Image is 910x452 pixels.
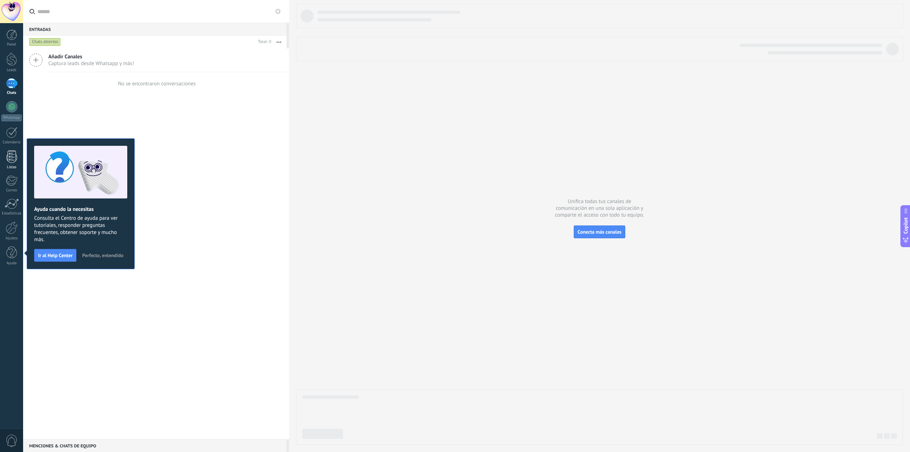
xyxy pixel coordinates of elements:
h2: Ayuda cuando la necesitas [34,206,127,213]
div: Calendario [1,140,22,145]
button: Conecta más canales [574,225,625,238]
div: Listas [1,165,22,170]
div: Leads [1,68,22,73]
span: Copilot [902,217,909,234]
span: Conecta más canales [578,229,621,235]
span: Captura leads desde Whatsapp y más! [48,60,134,67]
div: Ayuda [1,261,22,266]
div: Chats [1,91,22,95]
div: WhatsApp [1,115,22,121]
button: Perfecto, entendido [79,250,127,261]
div: Chats abiertos [29,38,61,46]
div: Estadísticas [1,211,22,216]
div: Panel [1,42,22,47]
span: Ir al Help Center [38,253,73,258]
button: Ir al Help Center [34,249,76,262]
div: Correo [1,188,22,193]
div: No se encontraron conversaciones [118,80,196,87]
div: Total: 0 [255,38,271,46]
span: Perfecto, entendido [82,253,123,258]
span: Añadir Canales [48,53,134,60]
div: Ajustes [1,236,22,241]
div: Entradas [23,23,287,36]
span: Consulta el Centro de ayuda para ver tutoriales, responder preguntas frecuentes, obtener soporte ... [34,215,127,243]
div: Menciones & Chats de equipo [23,439,287,452]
